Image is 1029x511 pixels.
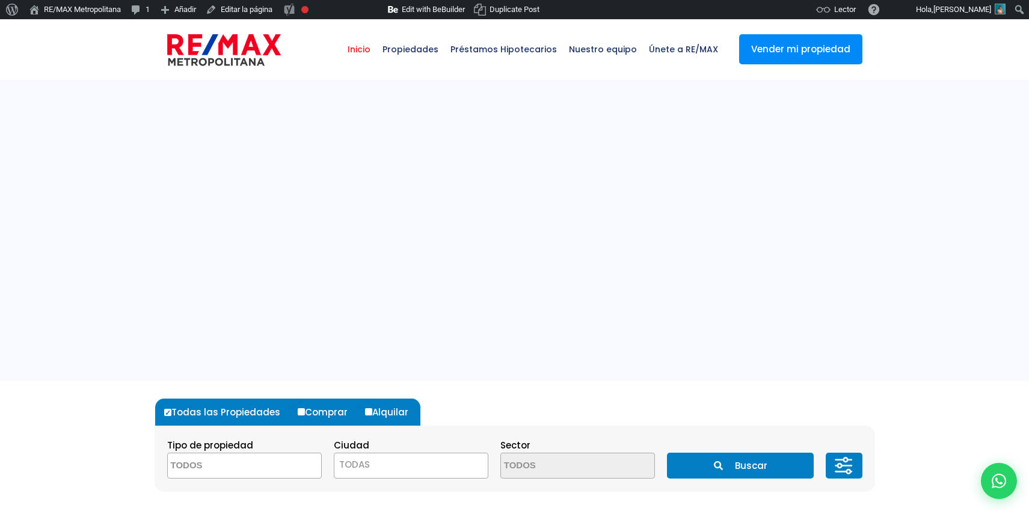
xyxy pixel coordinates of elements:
[500,439,530,451] span: Sector
[362,399,420,426] label: Alquilar
[339,458,370,471] span: TODAS
[342,31,376,67] span: Inicio
[342,19,376,79] a: Inicio
[643,31,724,67] span: Únete a RE/MAX
[563,31,643,67] span: Nuestro equipo
[334,453,488,479] span: TODAS
[563,19,643,79] a: Nuestro equipo
[376,31,444,67] span: Propiedades
[334,456,488,473] span: TODAS
[667,453,814,479] button: Buscar
[167,32,281,68] img: remax-metropolitana-logo
[501,453,618,479] textarea: Search
[301,6,309,13] div: Frase clave objetivo no establecida
[365,408,372,415] input: Alquilar
[739,34,862,64] a: Vender mi propiedad
[298,408,305,415] input: Comprar
[444,19,563,79] a: Préstamos Hipotecarios
[164,409,171,416] input: Todas las Propiedades
[295,399,360,426] label: Comprar
[167,439,253,451] span: Tipo de propiedad
[161,399,292,426] label: Todas las Propiedades
[444,31,563,67] span: Préstamos Hipotecarios
[933,5,991,14] span: [PERSON_NAME]
[643,19,724,79] a: Únete a RE/MAX
[168,453,284,479] textarea: Search
[376,19,444,79] a: Propiedades
[167,19,281,79] a: RE/MAX Metropolitana
[334,439,369,451] span: Ciudad
[321,2,372,22] img: Visitas de 48 horas. Haz clic para ver más estadísticas del sitio.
